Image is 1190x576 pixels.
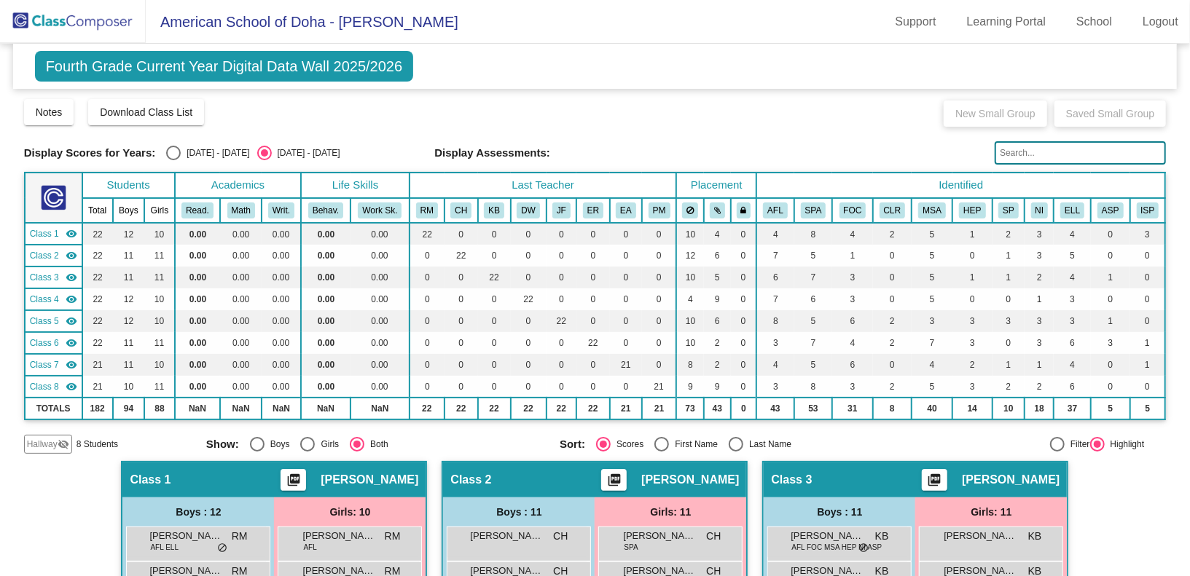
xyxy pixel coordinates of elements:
button: HEP [959,202,985,218]
td: 0.00 [351,288,410,310]
th: Academics [175,173,302,198]
mat-icon: visibility [66,337,77,349]
th: Spanish [794,198,833,223]
button: AFL [763,202,788,218]
td: 11 [113,245,145,267]
td: 0.00 [175,332,221,354]
th: Keep away students [676,198,704,223]
td: 0 [731,267,757,288]
td: 0 [576,288,609,310]
td: 10 [676,332,704,354]
td: 7 [912,332,952,354]
td: 2 [704,354,731,376]
td: 0 [731,354,757,376]
td: 0 [731,245,757,267]
th: Caroline Hodgson [445,198,478,223]
div: [DATE] - [DATE] [181,146,249,159]
td: 0 [610,245,643,267]
td: 11 [144,245,174,267]
td: 0 [547,267,577,288]
td: 0.00 [262,245,301,267]
td: 0.00 [262,288,301,310]
a: Logout [1131,10,1190,33]
td: 1 [952,223,992,245]
td: 0 [511,245,547,267]
th: Keep with students [704,198,731,223]
td: 0 [478,332,511,354]
th: Jonathan Finnigan [547,198,577,223]
td: 10 [144,354,174,376]
td: 0 [993,332,1025,354]
td: 3 [1025,245,1054,267]
td: 22 [82,310,113,332]
th: Identified [756,173,1165,198]
td: 0.00 [262,223,301,245]
a: Support [884,10,948,33]
td: 0 [478,223,511,245]
td: 0 [511,310,547,332]
td: 21 [82,354,113,376]
button: NI [1031,202,1049,218]
td: 21 [610,354,643,376]
td: 0 [610,223,643,245]
span: Display Assessments: [434,146,550,159]
mat-icon: visibility [66,228,77,240]
th: Keep with teacher [731,198,757,223]
td: 6 [832,354,872,376]
td: 1 [1025,288,1054,310]
td: 0 [873,267,912,288]
td: 0 [642,267,676,288]
td: 10 [144,223,174,245]
td: 1 [832,245,872,267]
td: 3 [912,310,952,332]
td: 0.00 [301,223,351,245]
td: 11 [144,267,174,288]
td: 2 [873,332,912,354]
td: 0 [642,245,676,267]
td: 0 [547,245,577,267]
button: CLR [880,202,906,218]
th: Students [82,173,175,198]
td: 0 [610,267,643,288]
button: Read. [181,202,214,218]
button: SPA [801,202,826,218]
button: EA [616,202,636,218]
td: 0 [873,245,912,267]
td: Deborah Williams - No Class Name [25,288,82,310]
td: 2 [873,310,912,332]
td: 0.00 [175,310,221,332]
span: Class 3 [30,271,59,284]
th: Emily Allmandinger [610,198,643,223]
td: 0.00 [175,245,221,267]
td: 0 [445,310,478,332]
td: 0.00 [301,354,351,376]
div: [DATE] - [DATE] [272,146,340,159]
td: 0.00 [262,310,301,332]
td: 22 [547,310,577,332]
mat-icon: visibility [66,315,77,327]
td: 4 [832,332,872,354]
td: 0 [576,245,609,267]
td: 22 [576,332,609,354]
td: 0 [1091,288,1130,310]
button: ER [583,202,603,218]
td: 0 [478,245,511,267]
td: 0.00 [175,288,221,310]
mat-icon: picture_as_pdf [606,473,623,493]
td: 0 [1091,223,1130,245]
td: 3 [1054,288,1091,310]
button: Behav. [308,202,343,218]
td: 10 [144,310,174,332]
button: Print Students Details [601,469,627,491]
td: 0 [445,354,478,376]
td: 12 [113,310,145,332]
th: Deborah Williams [511,198,547,223]
td: 6 [756,267,794,288]
td: 5 [794,245,833,267]
td: 0 [410,288,445,310]
td: 0.00 [351,267,410,288]
td: 0 [547,354,577,376]
td: 22 [82,288,113,310]
td: 22 [445,245,478,267]
a: School [1065,10,1124,33]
